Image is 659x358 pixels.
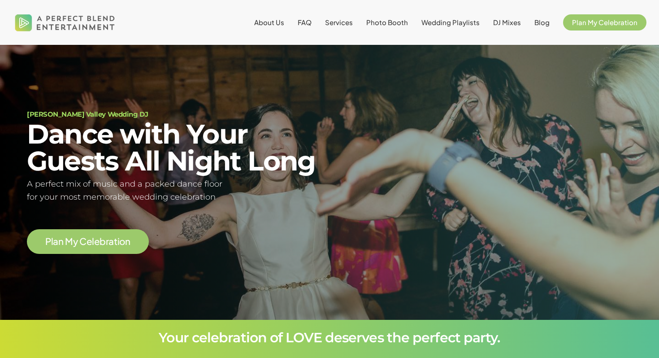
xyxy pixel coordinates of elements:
[117,237,120,246] span: i
[53,237,58,246] span: a
[45,236,130,247] a: Plan My Celebration
[254,18,284,26] span: About Us
[298,18,312,26] span: FAQ
[94,237,100,246] span: e
[534,18,550,26] span: Blog
[58,237,64,246] span: n
[421,19,480,26] a: Wedding Playlists
[27,331,632,345] h3: Your celebration of LOVE deserves the perfect party.
[73,237,78,246] span: y
[366,19,408,26] a: Photo Booth
[534,19,550,26] a: Blog
[563,19,646,26] a: Plan My Celebration
[572,18,637,26] span: Plan My Celebration
[108,237,114,246] span: a
[87,237,92,246] span: e
[27,121,318,175] h2: Dance with Your Guests All Night Long
[254,19,284,26] a: About Us
[13,6,117,39] img: A Perfect Blend Entertainment
[51,237,53,246] span: l
[92,237,94,246] span: l
[366,18,408,26] span: Photo Booth
[106,237,109,246] span: r
[65,237,73,246] span: M
[100,237,106,246] span: b
[493,19,521,26] a: DJ Mixes
[493,18,521,26] span: DJ Mixes
[79,237,87,246] span: C
[125,237,130,246] span: n
[421,18,480,26] span: Wedding Playlists
[27,178,318,204] h5: A perfect mix of music and a packed dance floor for your most memorable wedding celebration
[27,111,318,118] h1: [PERSON_NAME] Valley Wedding DJ
[45,237,51,246] span: P
[325,19,353,26] a: Services
[325,18,353,26] span: Services
[114,237,117,246] span: t
[119,237,125,246] span: o
[298,19,312,26] a: FAQ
